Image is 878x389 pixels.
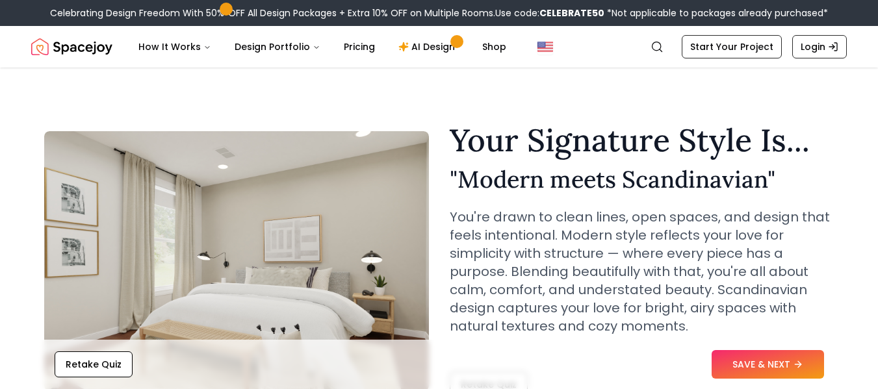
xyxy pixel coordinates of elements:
[682,35,782,58] a: Start Your Project
[388,34,469,60] a: AI Design
[31,26,847,68] nav: Global
[450,125,834,156] h1: Your Signature Style Is...
[450,166,834,192] h2: " Modern meets Scandinavian "
[333,34,385,60] a: Pricing
[128,34,517,60] nav: Main
[224,34,331,60] button: Design Portfolio
[128,34,222,60] button: How It Works
[55,351,133,377] button: Retake Quiz
[50,6,828,19] div: Celebrating Design Freedom With 50% OFF All Design Packages + Extra 10% OFF on Multiple Rooms.
[539,6,604,19] b: CELEBRATE50
[495,6,604,19] span: Use code:
[792,35,847,58] a: Login
[450,208,834,335] p: You're drawn to clean lines, open spaces, and design that feels intentional. Modern style reflect...
[31,34,112,60] a: Spacejoy
[537,39,553,55] img: United States
[712,350,824,379] button: SAVE & NEXT
[472,34,517,60] a: Shop
[31,34,112,60] img: Spacejoy Logo
[604,6,828,19] span: *Not applicable to packages already purchased*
